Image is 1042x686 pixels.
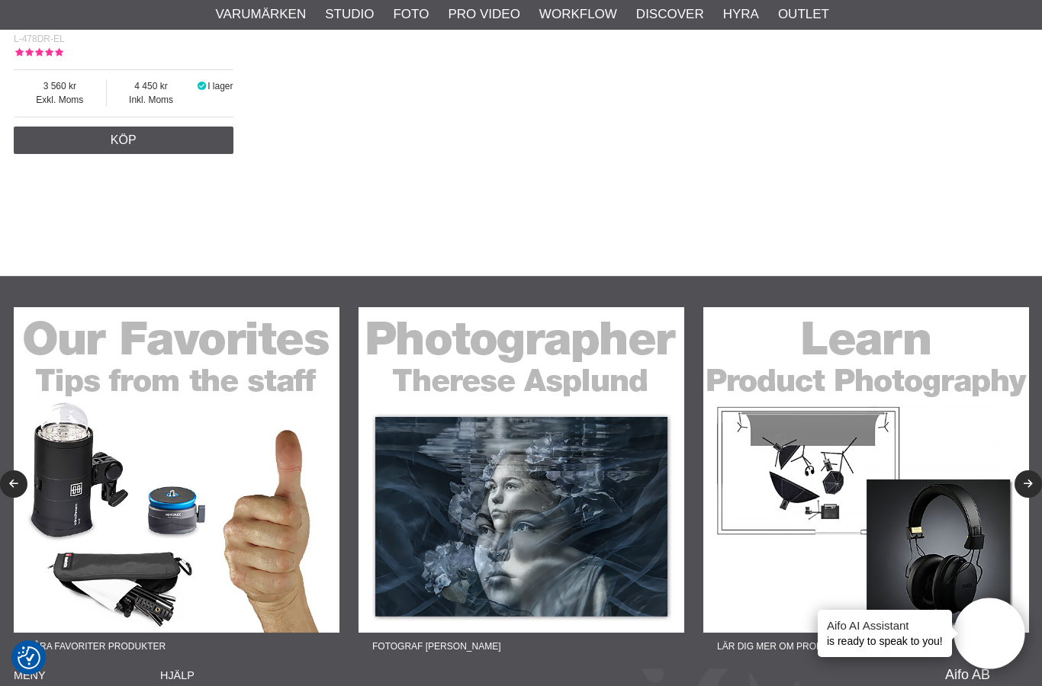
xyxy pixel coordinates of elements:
[195,81,207,91] i: I lager
[14,34,65,44] span: L-478DR-EL
[14,93,106,107] span: Exkl. Moms
[359,307,684,633] img: Annons:22-06F banner-sidfot-therese.jpg
[703,633,880,660] span: Lär dig mer om produktfoto
[359,307,684,660] a: Annons:22-06F banner-sidfot-therese.jpgFotograf [PERSON_NAME]
[107,93,196,107] span: Inkl. Moms
[636,5,704,24] a: Discover
[778,5,829,24] a: Outlet
[827,617,943,633] h4: Aifo AI Assistant
[14,668,160,683] h4: Meny
[945,668,990,681] a: Aifo AB
[1015,470,1042,498] button: Next
[160,668,307,683] h4: Hjälp
[14,127,233,154] a: Köp
[325,5,374,24] a: Studio
[359,633,514,660] span: Fotograf [PERSON_NAME]
[723,5,759,24] a: Hyra
[703,307,1029,660] a: Annons:22-07F banner-sidfot-learn-product.jpgLär dig mer om produktfoto
[14,79,106,93] span: 3 560
[14,633,179,660] span: Våra favoriter produkter
[107,79,196,93] span: 4 450
[14,307,339,660] a: Annons:22-05F banner-sidfot-favorites.jpgVåra favoriter produkter
[18,644,40,672] button: Samtyckesinställningar
[539,5,617,24] a: Workflow
[703,307,1029,633] img: Annons:22-07F banner-sidfot-learn-product.jpg
[14,46,63,59] div: Kundbetyg: 5.00
[207,81,233,91] span: I lager
[14,307,339,633] img: Annons:22-05F banner-sidfot-favorites.jpg
[393,5,429,24] a: Foto
[448,5,519,24] a: Pro Video
[18,646,40,669] img: Revisit consent button
[216,5,307,24] a: Varumärken
[818,610,952,657] div: is ready to speak to you!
